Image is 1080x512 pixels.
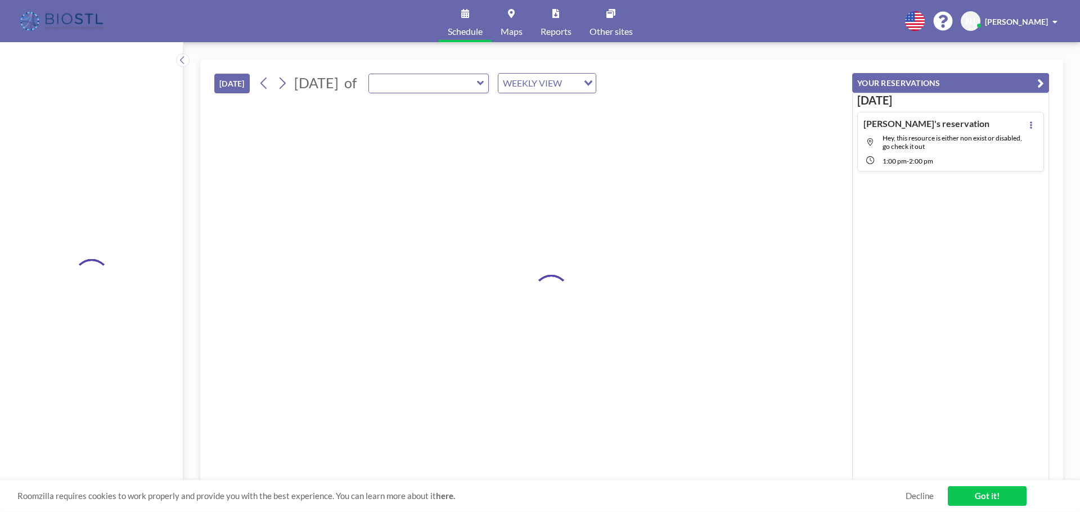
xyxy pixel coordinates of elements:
span: Roomzilla requires cookies to work properly and provide you with the best experience. You can lea... [17,491,906,501]
span: - [907,157,909,165]
h3: [DATE] [857,93,1044,107]
span: of [344,74,357,92]
span: [DATE] [294,74,339,91]
span: [PERSON_NAME] [985,17,1048,26]
a: here. [436,491,455,501]
span: Hey, this resource is either non exist or disabled, go check it out [883,134,1022,151]
span: Schedule [448,27,483,36]
img: organization-logo [18,10,107,33]
span: Other sites [589,27,633,36]
span: Reports [541,27,571,36]
span: WEEKLY VIEW [501,76,564,90]
button: [DATE] [214,74,250,93]
span: 1:00 PM [883,157,907,165]
button: YOUR RESERVATIONS [852,73,1049,93]
div: Search for option [498,74,596,93]
span: 2:00 PM [909,157,933,165]
h4: [PERSON_NAME]'s reservation [863,118,989,129]
a: Decline [906,491,934,501]
span: NJ [966,16,975,26]
input: Search for option [565,76,577,90]
span: Maps [501,27,523,36]
a: Got it! [948,486,1027,506]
